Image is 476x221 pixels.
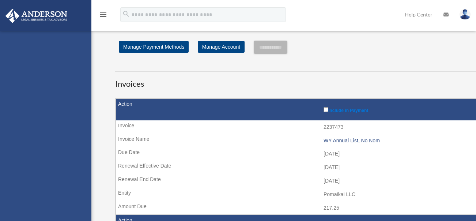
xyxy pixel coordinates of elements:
[99,10,107,19] i: menu
[119,41,189,53] a: Manage Payment Methods
[460,9,471,20] img: User Pic
[198,41,245,53] a: Manage Account
[324,107,328,112] input: Include in Payment
[3,9,69,23] img: Anderson Advisors Platinum Portal
[122,10,130,18] i: search
[99,13,107,19] a: menu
